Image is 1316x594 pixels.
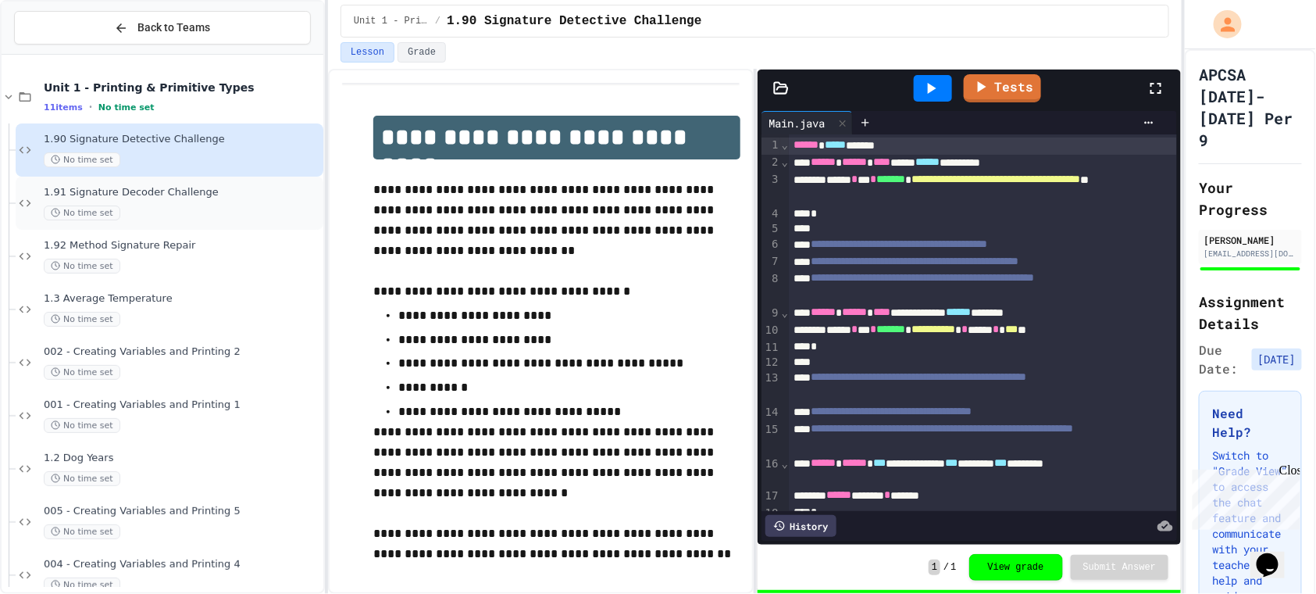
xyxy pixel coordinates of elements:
div: 2 [761,155,781,172]
h1: APCSA [DATE]-[DATE] Per 9 [1199,63,1302,151]
div: 5 [761,221,781,237]
div: My Account [1197,6,1246,42]
div: 15 [761,422,781,456]
div: 13 [761,370,781,405]
span: Fold line [780,457,788,470]
span: Submit Answer [1083,561,1157,574]
span: No time set [98,102,155,113]
span: Fold line [780,156,788,168]
span: No time set [44,312,120,327]
div: 17 [761,488,781,506]
div: Chat with us now!Close [6,6,108,99]
span: 1 [950,561,956,574]
span: Due Date: [1199,341,1246,378]
span: No time set [44,471,120,486]
button: Back to Teams [14,11,311,45]
span: Unit 1 - Printing & Primitive Types [354,15,429,27]
div: 7 [761,254,781,271]
div: History [765,515,836,537]
div: 3 [761,172,781,206]
span: No time set [44,365,120,380]
span: 1.92 Method Signature Repair [44,239,320,252]
span: Fold line [780,306,788,319]
iframe: chat widget [1250,531,1300,578]
div: 10 [761,323,781,340]
div: [EMAIL_ADDRESS][DOMAIN_NAME] [1204,248,1297,259]
div: 14 [761,405,781,422]
div: 18 [761,506,781,521]
span: 001 - Creating Variables and Printing 1 [44,399,320,412]
span: Unit 1 - Printing & Primitive Types [44,81,320,95]
button: View grade [969,554,1063,581]
div: 16 [761,456,781,489]
button: Submit Answer [1071,555,1169,580]
span: • [89,101,92,113]
div: 1 [761,138,781,155]
iframe: chat widget [1186,463,1300,530]
span: / [943,561,949,574]
span: [DATE] [1252,349,1302,370]
span: No time set [44,578,120,592]
span: 1.3 Average Temperature [44,292,320,306]
span: No time set [44,524,120,539]
h2: Your Progress [1199,177,1302,220]
div: Main.java [761,115,833,131]
a: Tests [964,74,1041,102]
h2: Assignment Details [1199,291,1302,335]
span: / [435,15,440,27]
div: 6 [761,237,781,254]
div: Main.java [761,111,853,134]
span: Fold line [780,138,788,151]
button: Grade [398,42,446,63]
span: 1.2 Dog Years [44,452,320,465]
span: 005 - Creating Variables and Printing 5 [44,505,320,518]
span: 1.90 Signature Detective Challenge [44,133,320,146]
div: 12 [761,355,781,370]
span: No time set [44,259,120,274]
button: Lesson [341,42,394,63]
span: Back to Teams [137,20,210,36]
div: 11 [761,340,781,356]
span: 1.90 Signature Detective Challenge [447,12,701,30]
h3: Need Help? [1212,404,1289,442]
span: No time set [44,206,120,220]
div: 8 [761,271,781,306]
span: No time set [44,152,120,167]
span: 1.91 Signature Decoder Challenge [44,186,320,199]
span: 1 [929,560,940,575]
span: 004 - Creating Variables and Printing 4 [44,558,320,571]
div: 9 [761,306,781,323]
span: No time set [44,418,120,433]
span: 11 items [44,102,83,113]
div: 4 [761,206,781,222]
div: [PERSON_NAME] [1204,233,1297,247]
span: 002 - Creating Variables and Printing 2 [44,345,320,359]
